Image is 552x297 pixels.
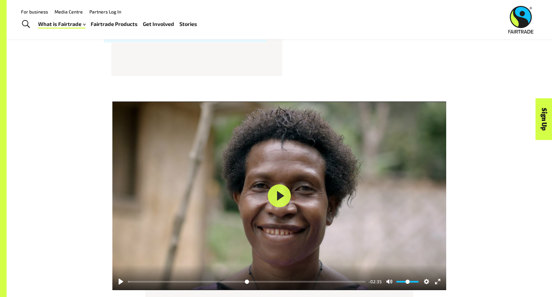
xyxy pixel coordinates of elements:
[396,279,419,285] input: Volume
[55,9,83,14] a: Media Centre
[508,6,534,34] img: Fairtrade Australia New Zealand logo
[91,19,138,29] a: Fairtrade Products
[268,184,291,207] button: Play, Fairtrade empower farmers and workers
[38,19,85,29] a: What is Fairtrade
[21,9,48,14] a: For business
[89,9,121,14] a: Partners Log In
[128,279,366,285] input: Seek
[18,16,34,33] a: Toggle Search
[143,19,174,29] a: Get Involved
[367,278,383,285] div: Current time
[116,276,126,287] button: Play, Fairtrade empower farmers and workers
[179,19,197,29] a: Stories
